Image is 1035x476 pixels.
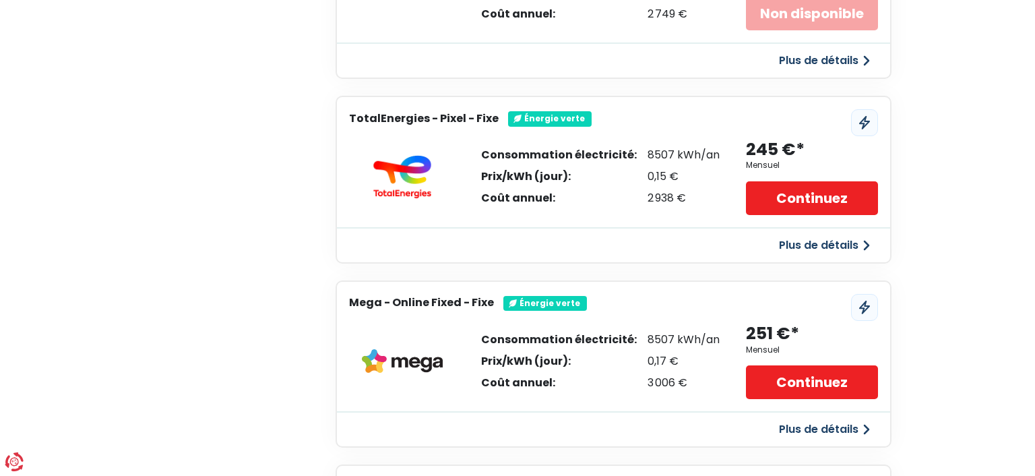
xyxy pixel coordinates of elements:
div: Consommation électricité: [481,334,637,345]
div: Consommation électricité: [481,150,637,160]
div: Prix/kWh (jour): [481,356,637,367]
div: 3 006 € [648,378,720,388]
div: 0,15 € [648,171,720,182]
div: 8507 kWh/an [648,150,720,160]
button: Plus de détails [771,49,878,73]
button: Plus de détails [771,233,878,258]
h3: TotalEnergies - Pixel - Fixe [349,112,499,125]
div: Mensuel [746,160,780,170]
div: Coût annuel: [481,378,637,388]
div: 245 €* [746,139,805,161]
div: Prix/kWh (jour): [481,171,637,182]
img: Mega [362,349,443,374]
h3: Mega - Online Fixed - Fixe [349,296,494,309]
div: Coût annuel: [481,193,637,204]
div: Énergie verte [508,111,592,126]
a: Continuez [746,181,878,215]
div: 0,17 € [648,356,720,367]
a: Continuez [746,365,878,399]
div: 251 €* [746,323,799,345]
div: 2 749 € [648,9,720,20]
img: TotalEnergies [362,155,443,198]
div: 2 938 € [648,193,720,204]
div: 8507 kWh/an [648,334,720,345]
button: Plus de détails [771,417,878,442]
div: Mensuel [746,345,780,355]
div: Coût annuel: [481,9,637,20]
div: Énergie verte [503,296,587,311]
